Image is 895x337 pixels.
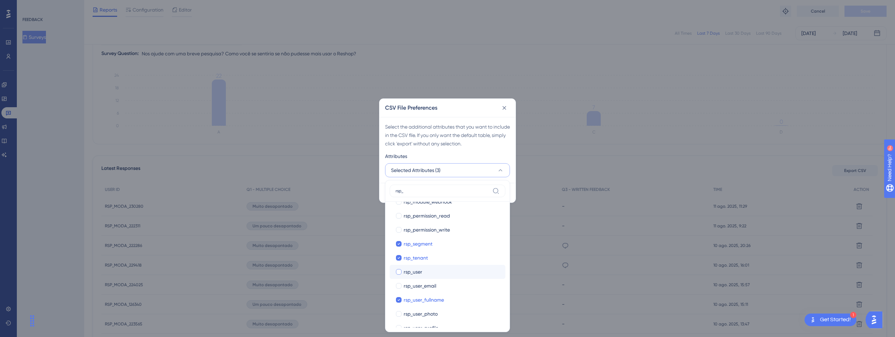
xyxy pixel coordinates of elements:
span: Selected Attributes (3) [391,166,440,174]
span: rsp_user_email [404,282,436,290]
span: rsp_permission_read [404,212,450,220]
span: rsp_user_profile [404,324,438,332]
span: Attributes [385,152,407,160]
iframe: UserGuiding AI Assistant Launcher [866,309,887,330]
span: rsp_tenant [404,254,428,262]
img: launcher-image-alternative-text [809,316,817,324]
span: Need Help? [16,2,44,10]
span: rsp_user_fullname [404,296,444,304]
div: 1 [850,312,856,318]
span: rsp_user [404,268,422,276]
h2: CSV File Preferences [385,104,437,112]
div: Get Started! [820,316,851,324]
span: rsp_segment [404,240,432,248]
div: Select the additional attributes that you want to include in the CSV file. If you only want the d... [385,123,510,148]
input: Search for an attribute [396,188,490,194]
div: Open Get Started! checklist, remaining modules: 1 [805,314,856,326]
div: Arrastar [27,310,38,331]
span: rsp_user_photo [404,310,438,318]
span: rsp_module_webhook [404,198,452,206]
span: rsp_permission_write [404,226,450,234]
div: 9+ [48,4,52,9]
